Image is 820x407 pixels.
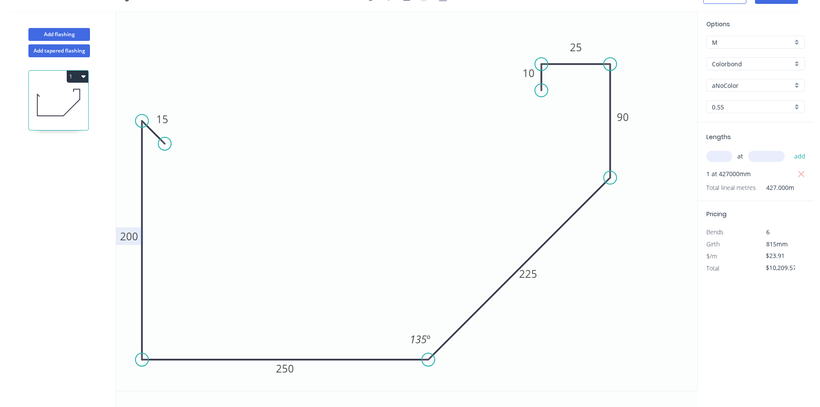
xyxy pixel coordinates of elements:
span: Total lineal metres [706,182,756,194]
span: Options [706,20,730,28]
span: 427.000m [756,182,794,194]
tspan: 135 [410,332,427,346]
tspan: 200 [120,229,138,243]
tspan: 15 [156,112,168,126]
input: Colour [712,81,792,90]
tspan: 90 [617,110,629,124]
tspan: º [427,332,430,346]
span: Pricing [706,210,727,218]
tspan: 225 [519,267,537,281]
input: Material [712,59,792,68]
tspan: 25 [570,40,582,54]
tspan: 250 [276,361,294,376]
input: Price level [712,38,792,47]
span: 1 at 427000mm [706,168,751,180]
button: Add tapered flashing [28,44,90,57]
span: 6 [766,228,770,236]
input: Thickness [712,103,792,112]
button: Add flashing [28,28,90,41]
span: Girth [706,240,720,248]
span: Bends [706,228,724,236]
button: 1 [67,71,88,83]
span: at [737,150,743,162]
span: Total [706,264,719,272]
svg: 0 [116,11,697,391]
tspan: 10 [523,66,535,80]
button: add [790,149,810,164]
span: Lengths [706,133,731,141]
span: $/m [706,252,717,260]
span: 815mm [766,240,788,248]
